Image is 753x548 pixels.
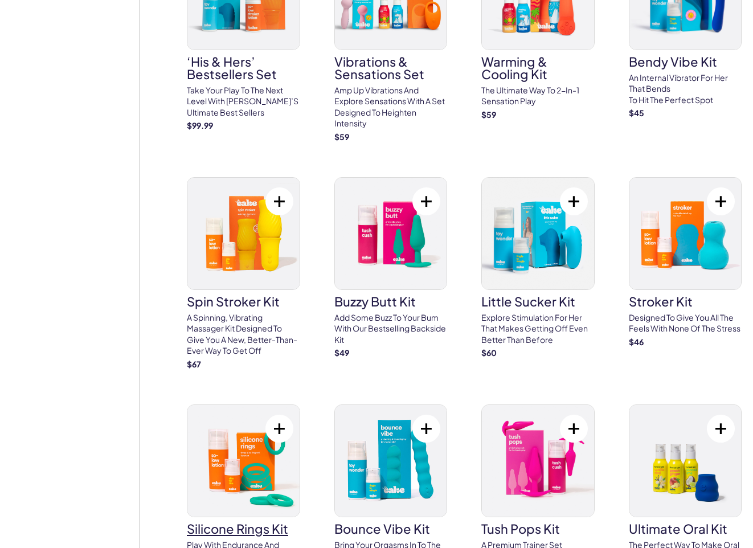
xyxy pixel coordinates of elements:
strong: $ 45 [629,108,644,118]
h3: Warming & Cooling Kit [481,55,595,80]
h3: little sucker kit [481,295,595,308]
a: spin stroker kitspin stroker kitA spinning, vibrating massager kit designed to give you a new, be... [187,177,300,370]
h3: silicone rings kit [187,522,300,535]
h3: ‘His & Hers’ Bestsellers Set [187,55,300,80]
p: Amp up vibrations and explore sensations with a set designed to heighten intensity [334,85,448,129]
img: ultimate oral kit [629,405,742,517]
p: An internal vibrator for her that bends to hit the perfect spot [629,72,742,106]
img: little sucker kit [482,178,594,289]
img: silicone rings kit [187,405,300,517]
h3: tush pops kit [481,522,595,535]
h3: Vibrations & Sensations Set [334,55,448,80]
p: Take your play to the next level with [PERSON_NAME]’s ultimate best sellers [187,85,300,118]
p: Explore Stimulation for Her that makes getting off even better than Before [481,312,595,346]
img: buzzy butt kit [335,178,447,289]
a: buzzy butt kitbuzzy butt kitAdd some buzz to your bum with our bestselling backside kit$49 [334,177,448,359]
a: little sucker kitlittle sucker kitExplore Stimulation for Her that makes getting off even better ... [481,177,595,359]
h3: stroker kit [629,295,742,308]
strong: $ 49 [334,347,349,358]
h3: bounce vibe kit [334,522,448,535]
h3: spin stroker kit [187,295,300,308]
img: stroker kit [629,178,742,289]
p: Designed to give you all the feels with none of the stress [629,312,742,334]
strong: $ 46 [629,337,644,347]
h3: ultimate oral kit [629,522,742,535]
img: bounce vibe kit [335,405,447,517]
strong: $ 67 [187,359,201,369]
h3: Bendy Vibe Kit [629,55,742,68]
strong: $ 59 [334,132,349,142]
p: A spinning, vibrating massager kit designed to give you a new, better-than-ever way to get off [187,312,300,357]
a: stroker kitstroker kitDesigned to give you all the feels with none of the stress$46 [629,177,742,348]
p: The ultimate way to 2-in-1 sensation play [481,85,595,107]
strong: $ 99.99 [187,120,213,130]
strong: $ 59 [481,109,496,120]
h3: buzzy butt kit [334,295,448,308]
img: spin stroker kit [187,178,300,289]
strong: $ 60 [481,347,497,358]
p: Add some buzz to your bum with our bestselling backside kit [334,312,448,346]
img: tush pops kit [482,405,594,517]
